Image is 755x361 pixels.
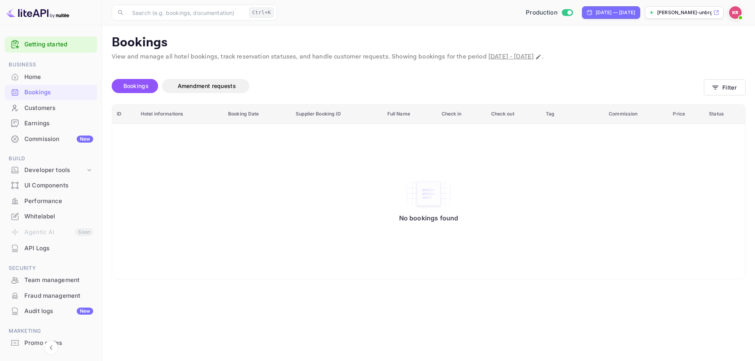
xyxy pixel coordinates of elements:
[24,40,93,49] a: Getting started
[136,104,223,124] th: Hotel informations
[5,37,97,53] div: Getting started
[24,135,93,144] div: Commission
[668,104,704,124] th: Price
[44,341,58,355] button: Collapse navigation
[704,104,745,124] th: Status
[5,209,97,224] div: Whitelabel
[704,79,746,95] button: Filter
[5,335,97,351] div: Promo codes
[5,60,97,69] span: Business
[24,307,93,316] div: Audit logs
[5,273,97,288] div: Team management
[5,116,97,130] a: Earnings
[437,104,486,124] th: Check in
[112,104,745,279] table: booking table
[5,273,97,287] a: Team management
[526,8,558,17] span: Production
[77,136,93,143] div: New
[223,104,291,124] th: Booking Date
[399,214,459,222] p: No bookings found
[5,85,97,99] a: Bookings
[24,119,93,128] div: Earnings
[5,132,97,146] a: CommissionNew
[5,70,97,84] a: Home
[488,53,534,61] span: [DATE] - [DATE]
[5,154,97,163] span: Build
[24,212,93,221] div: Whitelabel
[5,209,97,224] a: Whitelabel
[112,52,746,62] p: View and manage all hotel bookings, track reservation statuses, and handle customer requests. Sho...
[5,85,97,100] div: Bookings
[24,244,93,253] div: API Logs
[178,82,236,89] span: Amendment requests
[24,181,93,190] div: UI Components
[249,7,274,18] div: Ctrl+K
[541,104,604,124] th: Tag
[5,194,97,209] div: Performance
[6,6,69,19] img: LiteAPI logo
[24,104,93,113] div: Customers
[5,304,97,318] a: Audit logsNew
[5,132,97,147] div: CommissionNew
[5,288,97,304] div: Fraud management
[112,104,136,124] th: ID
[123,82,149,89] span: Bookings
[24,73,93,82] div: Home
[534,53,542,61] button: Change date range
[24,291,93,301] div: Fraud management
[5,288,97,303] a: Fraud management
[5,264,97,273] span: Security
[77,308,93,315] div: New
[112,79,704,93] div: account-settings tabs
[523,8,576,17] div: Switch to Sandbox mode
[5,178,97,192] a: UI Components
[291,104,382,124] th: Supplier Booking ID
[127,5,246,20] input: Search (e.g. bookings, documentation)
[383,104,437,124] th: Full Name
[5,163,97,177] div: Developer tools
[5,327,97,335] span: Marketing
[657,9,712,16] p: [PERSON_NAME]-unbrg.[PERSON_NAME]...
[5,70,97,85] div: Home
[24,166,85,175] div: Developer tools
[729,6,742,19] img: Kobus Roux
[24,339,93,348] div: Promo codes
[5,335,97,350] a: Promo codes
[5,194,97,208] a: Performance
[405,177,452,210] img: No bookings found
[5,101,97,115] a: Customers
[24,197,93,206] div: Performance
[596,9,635,16] div: [DATE] — [DATE]
[486,104,541,124] th: Check out
[5,241,97,255] a: API Logs
[112,35,746,51] p: Bookings
[5,101,97,116] div: Customers
[24,88,93,97] div: Bookings
[24,276,93,285] div: Team management
[604,104,668,124] th: Commission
